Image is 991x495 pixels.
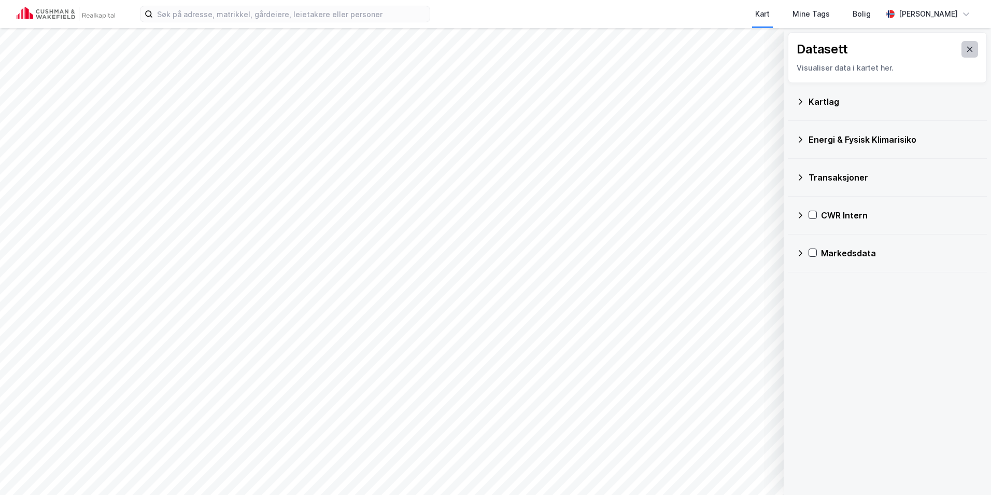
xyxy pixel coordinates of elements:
iframe: Chat Widget [939,445,991,495]
div: Bolig [853,8,871,20]
div: CWR Intern [821,209,979,222]
div: [PERSON_NAME] [899,8,958,20]
input: Søk på adresse, matrikkel, gårdeiere, leietakere eller personer [153,6,430,22]
div: Markedsdata [821,247,979,259]
div: Datasett [797,41,848,58]
div: Kart [755,8,770,20]
div: Energi & Fysisk Klimarisiko [809,133,979,146]
div: Kartlag [809,95,979,108]
div: Mine Tags [792,8,830,20]
div: Visualiser data i kartet her. [797,62,978,74]
div: Kontrollprogram for chat [939,445,991,495]
div: Transaksjoner [809,171,979,184]
img: cushman-wakefield-realkapital-logo.202ea83816669bd177139c58696a8fa1.svg [17,7,115,21]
